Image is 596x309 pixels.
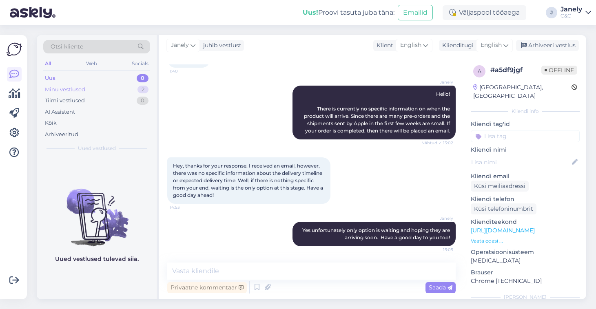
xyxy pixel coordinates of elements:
div: Tiimi vestlused [45,97,85,105]
div: 0 [137,74,148,82]
span: Janely [423,79,453,85]
span: Saada [429,284,452,291]
div: Küsi meiliaadressi [471,181,529,192]
img: Askly Logo [7,42,22,57]
div: Minu vestlused [45,86,85,94]
span: Yes unfortunately only option is waiting and hoping they are arriving soon. Have a good day to yo... [302,227,451,241]
div: Arhiveeri vestlus [516,40,579,51]
img: No chats [37,174,157,247]
input: Lisa tag [471,130,580,142]
p: Kliendi tag'id [471,120,580,128]
div: Kõik [45,119,57,127]
input: Lisa nimi [471,158,570,167]
a: JanelyC&C [561,6,591,19]
p: Brauser [471,268,580,277]
span: English [481,41,502,50]
p: Vaata edasi ... [471,237,580,245]
button: Emailid [398,5,433,20]
span: Janely [423,215,453,221]
div: juhib vestlust [200,41,242,50]
a: [URL][DOMAIN_NAME] [471,227,535,234]
span: English [400,41,421,50]
p: [MEDICAL_DATA] [471,256,580,265]
span: 14:53 [170,204,200,210]
p: Kliendi telefon [471,195,580,203]
p: Operatsioonisüsteem [471,248,580,256]
div: [GEOGRAPHIC_DATA], [GEOGRAPHIC_DATA] [473,83,572,100]
div: Privaatne kommentaar [167,282,247,293]
div: Väljaspool tööaega [443,5,526,20]
div: Kliendi info [471,108,580,115]
div: Klienditugi [439,41,474,50]
div: J [546,7,557,18]
p: Kliendi nimi [471,146,580,154]
div: Küsi telefoninumbrit [471,203,536,214]
div: Web [84,58,99,69]
div: # a5df9jgf [490,65,541,75]
div: Arhiveeritud [45,130,78,139]
b: Uus! [303,9,318,16]
span: Janely [171,41,189,50]
div: C&C [561,13,582,19]
span: 15:05 [423,247,453,253]
div: Janely [561,6,582,13]
span: Offline [541,66,577,75]
div: Socials [130,58,150,69]
div: 2 [137,86,148,94]
p: Kliendi email [471,172,580,181]
div: Klient [373,41,393,50]
span: Uued vestlused [78,145,116,152]
div: Proovi tasuta juba täna: [303,8,394,18]
span: Nähtud ✓ 13:02 [421,140,453,146]
span: Otsi kliente [51,42,83,51]
span: Hey, thanks for your response. I received an email, however, there was no specific information ab... [173,163,324,198]
div: 0 [137,97,148,105]
p: Chrome [TECHNICAL_ID] [471,277,580,285]
p: Uued vestlused tulevad siia. [55,255,139,263]
div: Uus [45,74,55,82]
div: AI Assistent [45,108,75,116]
div: All [43,58,53,69]
span: 1:40 [170,68,200,74]
span: a [478,68,481,74]
p: Klienditeekond [471,218,580,226]
div: [PERSON_NAME] [471,294,580,301]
